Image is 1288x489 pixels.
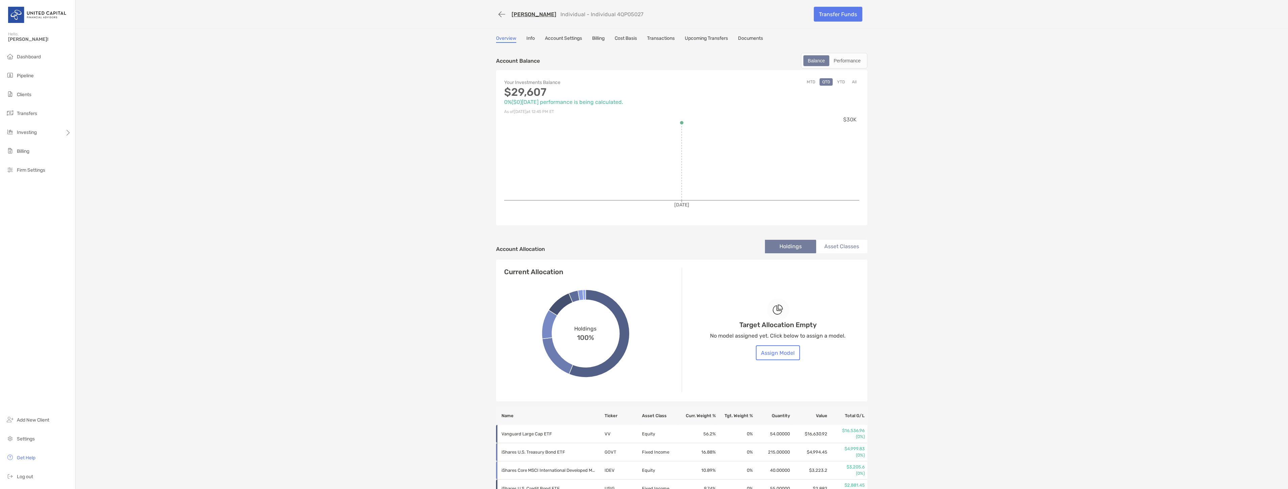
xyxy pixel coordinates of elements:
[828,428,865,434] p: $16,536.96
[577,332,594,342] span: 100%
[679,443,716,461] td: 16.88 %
[575,325,597,332] span: Holdings
[791,461,828,480] td: $3,223.2
[17,148,29,154] span: Billing
[642,407,679,425] th: Asset Class
[605,407,642,425] th: Ticker
[17,111,37,116] span: Transfers
[716,461,753,480] td: 0 %
[504,98,682,106] p: 0% ( $0 ) [DATE] performance is being calculated.
[716,425,753,443] td: 0 %
[814,7,862,22] a: Transfer Funds
[820,78,833,86] button: QTD
[545,35,582,43] a: Account Settings
[801,53,867,68] div: segmented control
[828,407,867,425] th: Total G/L
[17,436,35,442] span: Settings
[753,407,790,425] th: Quantity
[674,202,689,208] tspan: [DATE]
[6,453,14,461] img: get-help icon
[6,52,14,60] img: dashboard icon
[17,474,33,480] span: Log out
[834,78,848,86] button: YTD
[605,443,642,461] td: GOVT
[592,35,605,43] a: Billing
[753,443,790,461] td: 215.00000
[716,443,753,461] td: 0 %
[843,116,857,123] tspan: $30K
[685,35,728,43] a: Upcoming Transfers
[828,470,865,477] p: (0%)
[791,407,828,425] th: Value
[6,128,14,136] img: investing icon
[679,461,716,480] td: 10.89 %
[753,461,790,480] td: 40.00000
[710,332,846,340] p: No model assigned yet. Click below to assign a model.
[504,88,682,96] p: $29,607
[647,35,675,43] a: Transactions
[504,78,682,87] p: Your Investments Balance
[738,35,763,43] a: Documents
[739,321,817,329] h4: Target Allocation Empty
[615,35,637,43] a: Cost Basis
[17,455,35,461] span: Get Help
[6,71,14,79] img: pipeline icon
[17,167,45,173] span: Firm Settings
[496,57,540,65] p: Account Balance
[830,56,864,65] div: Performance
[6,434,14,442] img: settings icon
[501,448,596,456] p: iShares U.S. Treasury Bond ETF
[849,78,859,86] button: All
[828,434,865,440] p: (0%)
[501,466,596,474] p: iShares Core MSCI International Developed Markets ETF
[679,407,716,425] th: Curr. Weight %
[8,36,71,42] span: [PERSON_NAME]!
[828,446,865,452] p: $4,999.83
[17,130,37,135] span: Investing
[642,461,679,480] td: Equity
[496,407,605,425] th: Name
[605,461,642,480] td: IDEV
[8,3,67,27] img: United Capital Logo
[804,78,818,86] button: MTD
[17,417,49,423] span: Add New Client
[816,240,867,253] li: Asset Classes
[6,415,14,424] img: add_new_client icon
[496,35,516,43] a: Overview
[526,35,535,43] a: Info
[791,443,828,461] td: $4,994.45
[756,345,800,360] button: Assign Model
[765,240,816,253] li: Holdings
[804,56,829,65] div: Balance
[828,482,865,488] p: $2,881.45
[17,73,34,79] span: Pipeline
[6,472,14,480] img: logout icon
[560,11,643,18] p: Individual - Individual 4QP05027
[828,452,865,458] p: (0%)
[504,108,682,116] p: As of [DATE] at 12:45 PM ET
[753,425,790,443] td: 54.00000
[642,425,679,443] td: Equity
[6,166,14,174] img: firm-settings icon
[504,268,563,276] h4: Current Allocation
[496,246,545,252] h4: Account Allocation
[501,430,596,438] p: Vanguard Large Cap ETF
[642,443,679,461] td: Fixed Income
[791,425,828,443] td: $16,630.92
[6,109,14,117] img: transfers icon
[679,425,716,443] td: 56.2 %
[6,147,14,155] img: billing icon
[6,90,14,98] img: clients icon
[17,92,31,97] span: Clients
[716,407,753,425] th: Tgt. Weight %
[512,11,556,18] a: [PERSON_NAME]
[605,425,642,443] td: VV
[828,464,865,470] p: $3,205.6
[17,54,41,60] span: Dashboard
